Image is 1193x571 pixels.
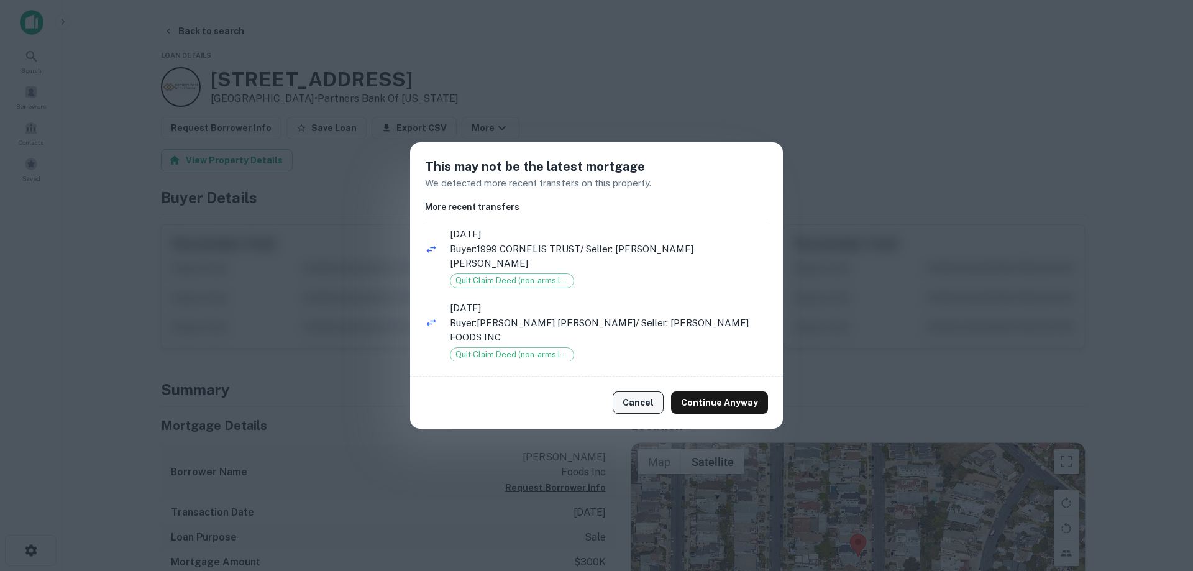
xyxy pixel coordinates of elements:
iframe: Chat Widget [1131,472,1193,531]
button: Cancel [613,391,664,414]
p: Buyer: [PERSON_NAME] [PERSON_NAME] / Seller: [PERSON_NAME] FOODS INC [450,316,768,345]
span: [DATE] [450,301,768,316]
div: Quit Claim Deed (non-arms length) [450,347,574,362]
h5: This may not be the latest mortgage [425,157,768,176]
button: Continue Anyway [671,391,768,414]
span: Quit Claim Deed (non-arms length) [450,275,574,287]
span: Quit Claim Deed (non-arms length) [450,349,574,361]
p: We detected more recent transfers on this property. [425,176,768,191]
h6: More recent transfers [425,200,768,214]
div: Quit Claim Deed (non-arms length) [450,273,574,288]
span: [DATE] [450,227,768,242]
p: Buyer: 1999 CORNELIS TRUST / Seller: [PERSON_NAME] [PERSON_NAME] [450,242,768,271]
